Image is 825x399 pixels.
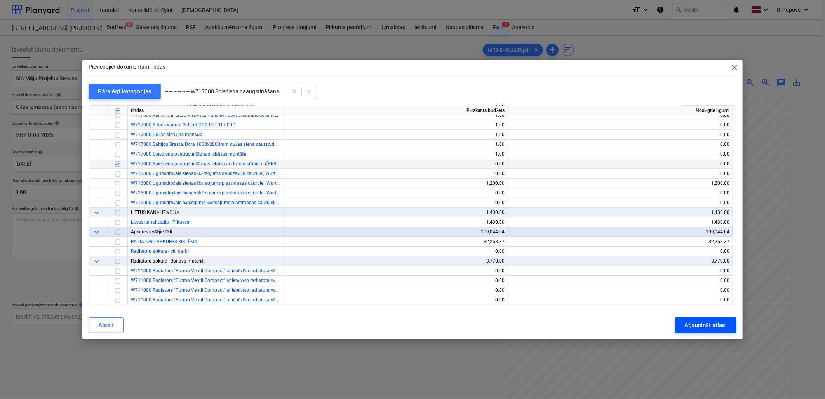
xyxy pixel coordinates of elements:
div: 10.00 [286,169,505,178]
span: Radiatoru apkure - Bonava materiāli [131,258,205,264]
a: W717000 Spiediena paaugstināšanas iekārtas montāža [131,151,247,157]
div: 0.00 [511,247,729,256]
div: 1,200.00 [511,178,729,188]
div: 0.00 [286,266,505,276]
div: 1,430.00 [286,217,505,227]
div: Pārslēgt kategorijas [98,86,151,96]
div: 1.00 [286,140,505,149]
span: close [730,63,740,72]
div: 1.00 [286,120,505,130]
div: 0.00 [286,285,505,295]
div: 1,430.00 [286,208,505,217]
span: keyboard_arrow_down [92,208,101,217]
div: Noslēgtie līgumi [508,106,733,115]
div: 0.00 [286,159,505,169]
div: 1.00 [286,130,505,140]
div: 82,268.37 [511,237,729,247]
a: W711000 Radiators "Purmo Ventil Compact" ar iebūvēto radiatora vārstu, stiprināšanas kronšteiniem... [131,268,536,273]
a: W717000 Baltijos Brasta, Dora 1000x2000mm dušas siena caurspīd.stikls BB [131,142,293,147]
div: 82,268.37 [286,237,505,247]
div: 109,044.04 [511,227,729,237]
div: 0.00 [511,276,729,285]
div: 10.00 [511,169,729,178]
div: 0.00 [511,266,729,276]
div: 1,430.00 [511,217,729,227]
a: W717000 Sifons vannai Geberit D52 150.017.00.1 [131,122,236,128]
a: RADIATORU APKURES SISTĒMA [131,239,197,244]
a: W711000 Radiators "Purmo Ventil Compact" ar iebūvēto radiatora vārstu, stiprināšanas kronšteiniem... [131,297,591,303]
div: 109,044.04 [286,227,505,237]
div: 0.00 [511,130,729,140]
a: Lietus kanalizācija - Piltuves [131,219,189,225]
div: 3,770.00 [511,256,729,266]
div: 0.00 [286,295,505,305]
button: Atjaunināt atlasi [675,317,736,333]
div: 0.00 [511,285,729,295]
div: 0.00 [511,120,729,130]
div: 0.00 [286,276,505,285]
div: 1,430.00 [511,208,729,217]
div: Atcelt [98,320,114,330]
span: W717000 Spiediena paaugstināšanas iekārta ar diviem sūkņiem (viens darba, otrs rezerves) Q=2,28l/... [131,161,565,166]
iframe: Chat Widget [786,362,825,399]
div: 0.00 [511,295,729,305]
button: Pārslēgt kategorijas [89,84,161,99]
a: W716000 Ugunsdrošais sienas šķērsojums plastmasas caurulei, Wurth (mezgls S-004)*, OD50 [131,180,327,186]
a: Radiatoru apkure - citi darbi [131,248,189,254]
span: Apkures iekšējie tīkli [131,229,172,234]
div: 3,770.00 [286,256,505,266]
div: 0.00 [511,149,729,159]
div: 1,200.00 [286,178,505,188]
div: Atjaunināt atlasi [684,320,727,330]
div: 1.00 [286,149,505,159]
a: W711000 Radiators "Purmo Ventil Compact" ar iebūvēto radiatora vārstu, stiprināšanas kronšteiniem... [131,287,590,293]
a: W717000 Dušas sieniņas montāža [131,132,203,137]
div: 0.00 [511,198,729,208]
a: W711000 Radiators "Purmo Ventil Compact" ar iebūvēto radiatora vārstu, stiprināšanas kronšteiniem... [131,278,536,283]
span: LIETUS KANALIZĀCIJA [131,210,179,215]
a: W717000 Spiediena paaugstināšanas iekārta ar diviem sūkņiem ([PERSON_NAME] darba, otrs rezerves) ... [131,161,565,166]
a: W716000 Ugunsdrošais pārseguma šķērsojums plastmasas caurulei, Wurth (mezgls P-003)*, OD110 [131,200,340,205]
div: Pārskatīts budžets [283,106,508,115]
div: 0.00 [286,188,505,198]
div: 0.00 [511,140,729,149]
div: 0.00 [511,188,729,198]
a: W716000 Ugunsdrošais sienas šķērsojums daudzslāņu caurulei, Wurth (mezgls S-008)*, OD32 [131,171,326,176]
span: keyboard_arrow_down [92,227,101,237]
p: Pievienojiet dokumentam rindas [89,63,165,71]
div: 0.00 [286,247,505,256]
div: 0.00 [511,159,729,169]
span: keyboard_arrow_down [92,257,101,266]
button: Atcelt [89,317,124,333]
div: 0.00 [286,198,505,208]
div: rindas [128,106,283,115]
a: W716000 Ugunsdrošais sienas šķērsojums plastmasas caurulei, Wurth (mezgls S-004)*, OD110 [131,190,330,196]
